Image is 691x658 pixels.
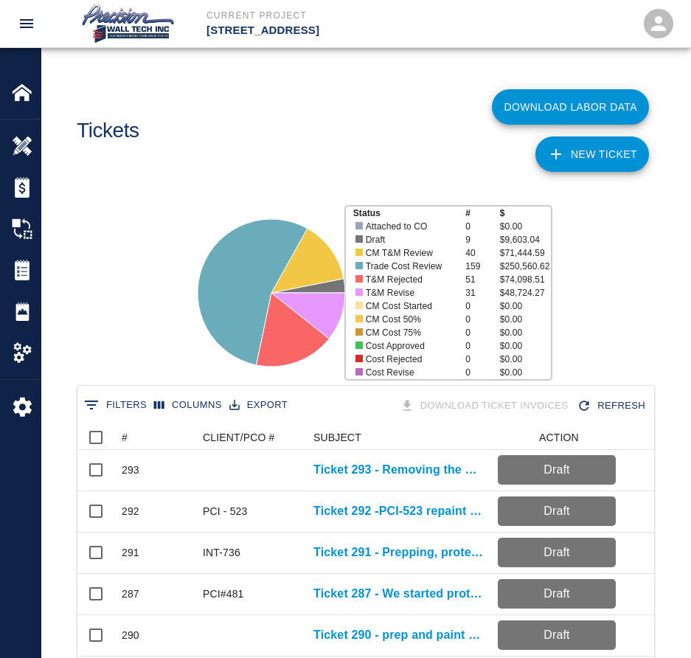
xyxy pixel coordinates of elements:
p: [STREET_ADDRESS] [206,22,426,39]
button: Download Labor Data [492,89,649,125]
p: Trade Cost Review [366,260,456,273]
div: 287 [122,586,139,601]
p: 51 [465,273,499,286]
p: $0.00 [500,313,552,326]
button: Show filters [80,393,150,417]
p: $0.00 [500,339,552,353]
p: 0 [465,353,499,366]
p: Draft [366,233,456,246]
p: $9,603.04 [500,233,552,246]
p: $74,098.51 [500,273,552,286]
div: 291 [122,545,139,560]
p: Current Project [206,9,426,22]
p: T&M Revise [366,286,456,299]
div: Refresh the list [574,393,651,419]
p: Draft [504,544,610,561]
p: CM Cost 50% [366,313,456,326]
p: 0 [465,220,499,233]
p: Cost Revise [366,366,456,379]
button: Select columns [150,394,226,417]
div: Tickets download in groups of 15 [397,393,574,419]
div: PCI#481 [203,586,244,601]
p: $250,560.62 [500,260,552,273]
p: Cost Rejected [366,353,456,366]
p: Attached to CO [366,220,456,233]
div: CLIENT/PCO # [203,426,275,449]
p: Draft [504,502,610,520]
p: Draft [504,585,610,603]
p: $0.00 [500,299,552,313]
p: 0 [465,366,499,379]
div: ACTION [539,426,579,449]
div: 290 [122,628,139,643]
p: Cost Approved [366,339,456,353]
p: 0 [465,326,499,339]
button: Refresh [574,393,651,419]
div: ACTION [490,426,623,449]
a: Ticket 292 -PCI-523 repaint the entire monumental stair which was damaged by others [313,502,483,520]
div: PCI - 523 [203,504,248,519]
a: Ticket 291 - Prepping, protecting, and continuing painting [313,544,483,561]
div: 292 [122,504,139,519]
p: 31 [465,286,499,299]
p: 40 [465,246,499,260]
div: 293 [122,463,139,477]
p: $0.00 [500,353,552,366]
p: 0 [465,313,499,326]
div: # [122,426,128,449]
p: $ [500,207,552,220]
p: $48,724.27 [500,286,552,299]
p: 159 [465,260,499,273]
h1: Tickets [77,119,139,143]
p: CM Cost Started [366,299,456,313]
p: T&M Rejected [366,273,456,286]
button: Export [226,394,291,417]
div: CLIENT/PCO # [195,426,306,449]
p: $0.00 [500,220,552,233]
p: $0.00 [500,326,552,339]
p: $0.00 [500,366,552,379]
p: CM T&M Review [366,246,456,260]
p: 0 [465,339,499,353]
p: # [465,207,499,220]
div: SUBJECT [313,426,361,449]
p: 9 [465,233,499,246]
a: Ticket 290 - prep and paint the exposed ceiling and apply primer and a finish coat on the walls [313,626,483,644]
iframe: Chat Widget [617,587,691,658]
p: CM Cost 75% [366,326,456,339]
img: Precision Wall Tech, Inc. [80,3,177,44]
a: Ticket 287 - We started protecting, applying the primer coat, and finishing the coat with TNEMEC ... [313,585,483,603]
p: Draft [504,461,610,479]
button: open drawer [9,6,44,41]
a: Ticket 293 - Removing the protection of the exposed ceiling [313,461,483,479]
div: SUBJECT [306,426,490,449]
div: INT-736 [203,545,240,560]
p: $71,444.59 [500,246,552,260]
p: Status [353,207,466,220]
a: NEW TICKET [535,136,649,172]
div: # [114,426,195,449]
p: 0 [465,299,499,313]
p: Draft [504,626,610,644]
